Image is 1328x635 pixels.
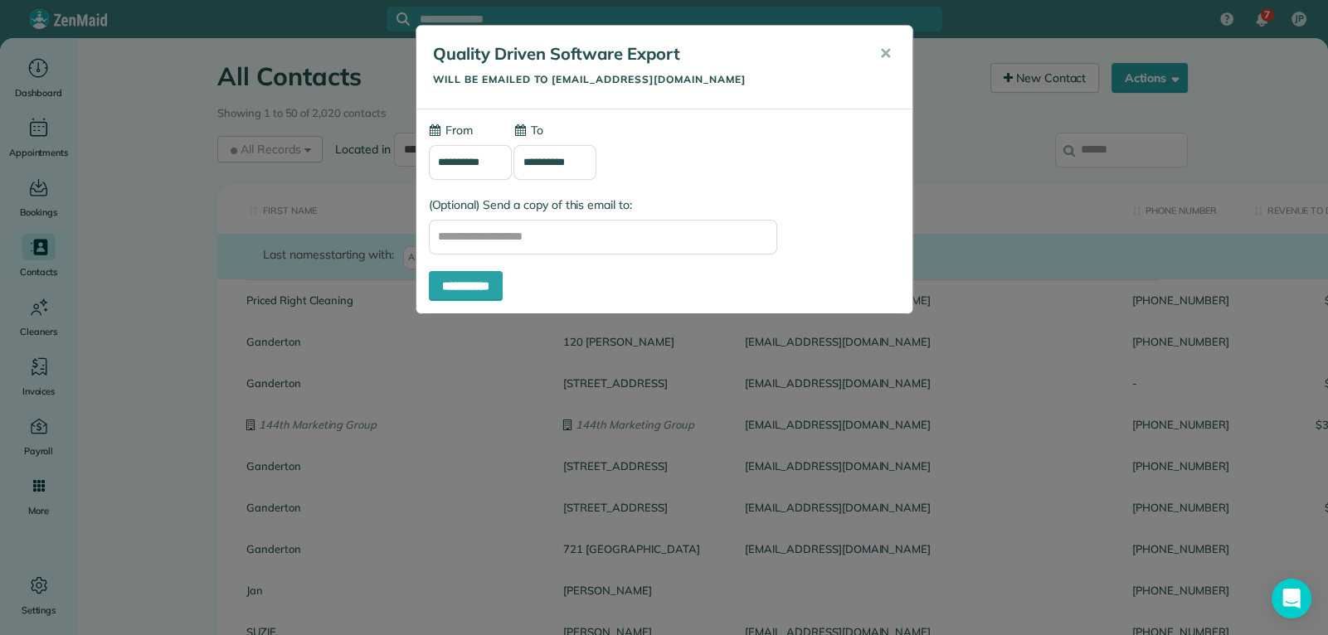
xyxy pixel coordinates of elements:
span: ✕ [879,44,892,63]
label: (Optional) Send a copy of this email to: [429,196,900,213]
label: To [513,122,542,138]
label: From [429,122,473,138]
h5: Quality Driven Software Export [433,42,856,65]
h5: Will be emailed to [EMAIL_ADDRESS][DOMAIN_NAME] [433,74,856,85]
div: Open Intercom Messenger [1272,579,1311,618]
